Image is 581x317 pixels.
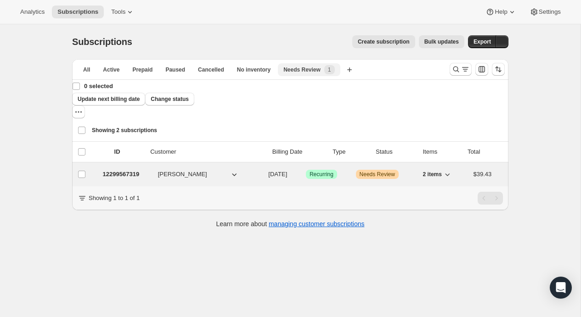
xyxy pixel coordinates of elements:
button: Analytics [15,6,50,18]
div: IDCustomerBilling DateTypeStatusItemsTotal [91,147,503,156]
button: Update next billing date [72,93,145,106]
button: Help [480,6,522,18]
p: Learn more about [216,219,365,228]
span: Subscriptions [72,37,132,47]
button: Change status [145,93,194,106]
span: 1 [328,66,331,73]
span: Export [474,38,491,45]
span: Paused [165,66,185,73]
button: Search and filter results [450,63,472,76]
span: Needs Review [360,171,395,178]
button: Tools [106,6,140,18]
p: 12299567319 [103,170,140,179]
div: 12299567319[PERSON_NAME][DATE]SuccessRecurringWarningNeeds Review2 items$39.43 [91,168,503,181]
div: Open Intercom Messenger [550,277,572,299]
button: Create subscription [352,35,415,48]
span: All [83,66,90,73]
p: ID [114,147,120,156]
div: Type [333,147,345,156]
span: Analytics [20,8,45,16]
div: Items [423,147,437,156]
span: [DATE] [268,171,287,178]
span: Bulk updates [424,38,459,45]
span: [PERSON_NAME] [158,170,207,179]
p: Total [468,147,480,156]
span: Create subscription [358,38,410,45]
button: Customize table column order and visibility [475,63,488,76]
button: Bulk updates [419,35,464,48]
p: Billing Date [272,147,303,156]
span: Help [495,8,507,16]
button: [PERSON_NAME] [152,167,244,182]
span: Update next billing date [78,95,140,103]
span: Active [103,66,119,73]
button: Subscriptions [52,6,104,18]
span: Change status [151,95,189,103]
a: managing customer subscriptions [269,220,365,228]
span: 2 items [423,171,442,178]
button: Export [468,35,496,48]
button: Create new view [342,63,357,76]
nav: Pagination [478,192,503,205]
p: 0 selected [84,82,113,91]
span: Tools [111,8,125,16]
span: Settings [539,8,561,16]
p: Status [376,147,393,156]
span: Showing 2 subscriptions [92,127,157,134]
span: Needs Review [283,66,321,73]
span: Subscriptions [57,8,98,16]
button: Sort the results [492,63,505,76]
span: Recurring [310,171,333,178]
span: Prepaid [132,66,152,73]
button: 2 items [417,168,455,181]
span: Cancelled [198,66,224,73]
span: $39.43 [474,171,492,178]
p: Customer [150,147,242,156]
span: No inventory [237,66,271,73]
button: Settings [524,6,566,18]
p: Showing 1 to 1 of 1 [89,194,140,203]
